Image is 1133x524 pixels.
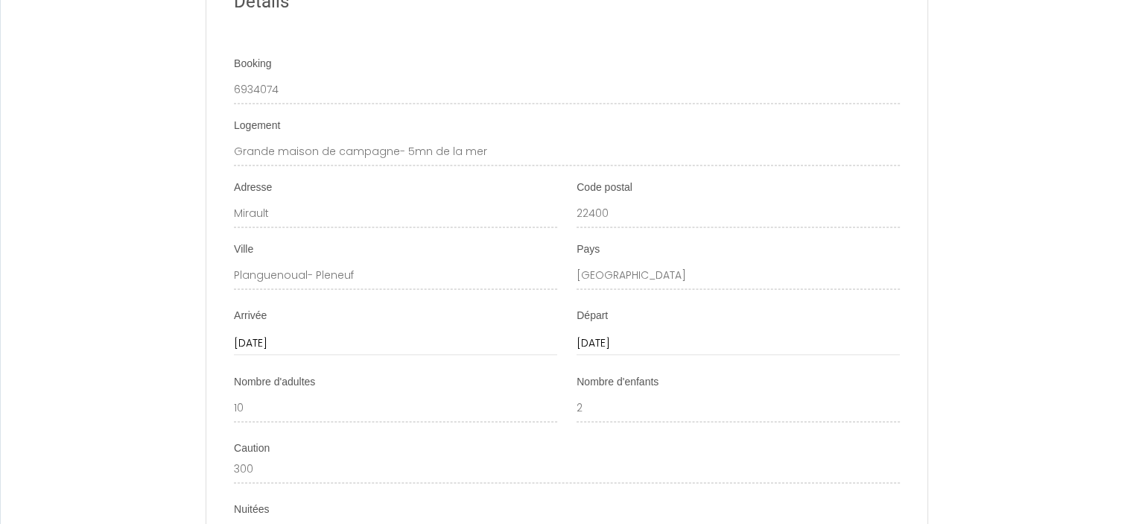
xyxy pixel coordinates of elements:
[234,502,269,517] label: Nuitées
[234,309,267,323] label: Arrivée
[577,242,600,257] label: Pays
[577,375,658,390] label: Nombre d'enfants
[234,375,315,390] label: Nombre d'adultes
[234,180,272,195] label: Adresse
[577,180,632,195] label: Code postal
[234,57,272,72] label: Booking
[577,309,608,323] label: Départ
[234,242,253,257] label: Ville
[234,441,900,456] div: Caution
[234,119,280,133] label: Logement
